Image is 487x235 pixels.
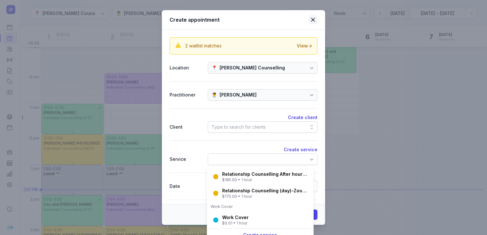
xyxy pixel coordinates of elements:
[222,194,309,199] div: $175.00 • 1 hour
[222,171,309,177] div: Relationship Counselling After hours (after 5pm)- Zoom or Telephone
[170,155,203,163] div: Service
[308,43,312,48] span: →
[284,146,317,153] button: Create service
[170,123,203,131] div: Client
[220,64,285,72] div: [PERSON_NAME] Counselling
[212,91,217,99] div: 👨‍⚕️
[185,43,222,49] div: 2 waitlist matches
[170,64,203,72] div: Location
[170,91,203,99] div: Practitioner
[222,177,309,182] div: $185.00 • 1 hour
[211,204,310,209] div: Work Cover
[288,114,317,121] button: Create client
[220,91,257,99] div: [PERSON_NAME]
[170,16,309,24] div: Create appointment
[222,214,249,221] div: Work Cover
[297,43,312,49] div: View
[212,123,266,131] div: Type to search for clients
[212,64,217,72] div: 📍
[170,182,203,190] div: Date
[222,188,309,194] div: Relationship Counselling (day)-Zoom or Telephone
[222,221,249,226] div: $0.01 • 1 hour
